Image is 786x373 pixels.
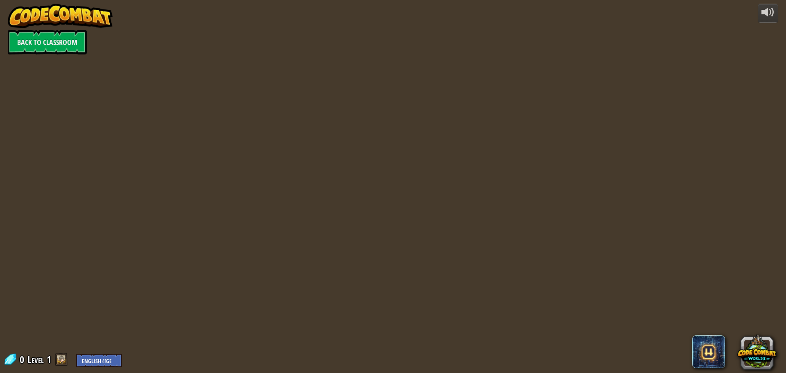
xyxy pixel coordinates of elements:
[758,4,778,23] button: Adjust volume
[8,30,87,54] a: Back to Classroom
[8,4,113,28] img: CodeCombat - Learn how to code by playing a game
[27,353,44,366] span: Level
[47,353,51,366] span: 1
[20,353,27,366] span: 0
